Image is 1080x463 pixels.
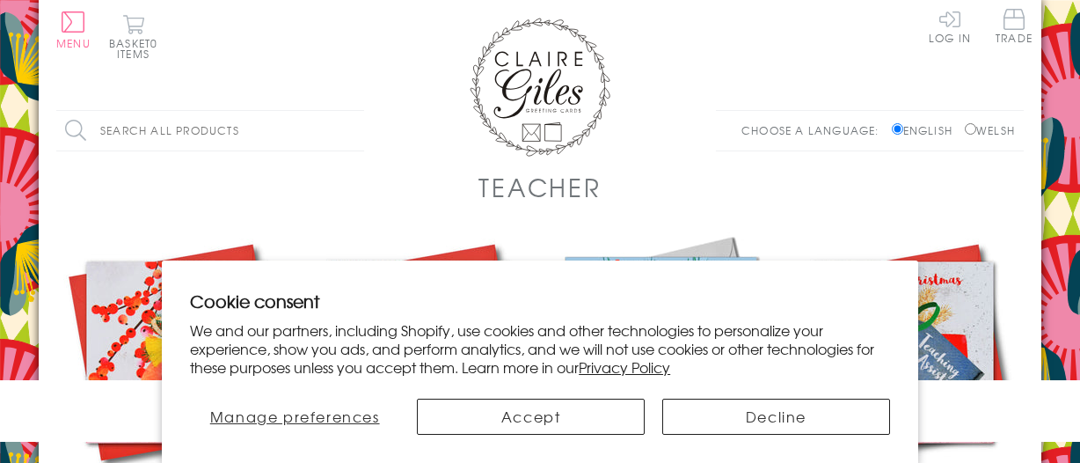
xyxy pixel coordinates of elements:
img: Claire Giles Greetings Cards [470,18,610,157]
h1: Teacher [478,169,601,205]
span: Manage preferences [210,406,380,427]
input: English [892,123,903,135]
p: Choose a language: [741,122,888,138]
button: Menu [56,11,91,48]
h2: Cookie consent [190,289,890,313]
input: Search [347,111,364,151]
span: 0 items [117,35,157,62]
button: Manage preferences [190,399,399,435]
input: Welsh [965,123,976,135]
button: Decline [662,399,890,435]
a: Log In [929,9,971,43]
label: Welsh [965,122,1015,138]
span: Menu [56,35,91,51]
a: Trade [996,9,1033,47]
button: Basket0 items [109,14,157,59]
label: English [892,122,961,138]
p: We and our partners, including Shopify, use cookies and other technologies to personalize your ex... [190,321,890,376]
span: Trade [996,9,1033,43]
button: Accept [417,399,645,435]
a: Privacy Policy [579,356,670,378]
input: Search all products [56,111,364,151]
